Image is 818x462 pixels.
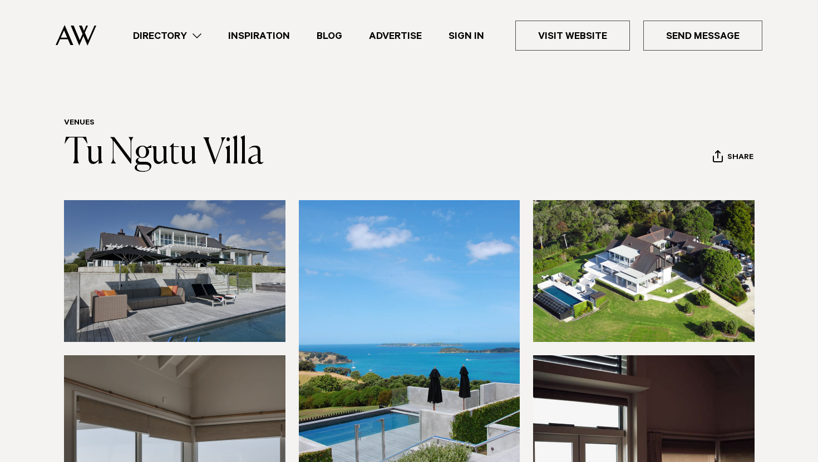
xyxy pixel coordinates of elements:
a: Inspiration [215,28,303,43]
img: Auckland Weddings Logo [56,25,96,46]
a: Send Message [643,21,762,51]
a: Directory [120,28,215,43]
a: Visit Website [515,21,630,51]
a: Sign In [435,28,497,43]
a: Venues [64,119,95,128]
a: Tu Ngutu Villa [64,136,264,171]
a: Advertise [356,28,435,43]
button: Share [712,150,754,166]
span: Share [727,153,753,163]
a: Blog [303,28,356,43]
